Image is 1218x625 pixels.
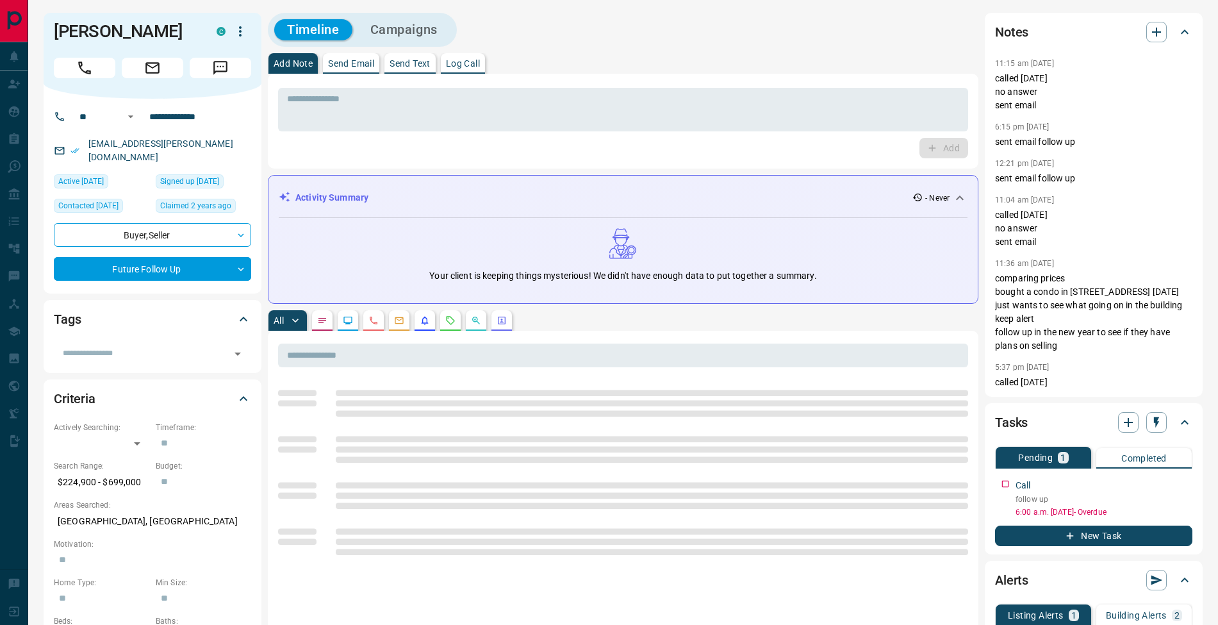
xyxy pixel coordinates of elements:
[229,345,247,363] button: Open
[995,72,1192,112] p: called [DATE] no answer sent email
[88,138,233,162] a: [EMAIL_ADDRESS][PERSON_NAME][DOMAIN_NAME]
[995,407,1192,438] div: Tasks
[54,538,251,550] p: Motivation:
[156,174,251,192] div: Thu Apr 06 2023
[995,59,1054,68] p: 11:15 am [DATE]
[54,577,149,588] p: Home Type:
[995,172,1192,185] p: sent email follow up
[122,58,183,78] span: Email
[274,316,284,325] p: All
[58,199,119,212] span: Contacted [DATE]
[995,17,1192,47] div: Notes
[54,472,149,493] p: $224,900 - $699,000
[995,376,1192,403] p: called [DATE] no answer
[156,460,251,472] p: Budget:
[995,135,1192,149] p: sent email follow up
[58,175,104,188] span: Active [DATE]
[1008,611,1064,620] p: Listing Alerts
[429,269,816,283] p: Your client is keeping things mysterious! We didn't have enough data to put together a summary.
[274,59,313,68] p: Add Note
[54,304,251,335] div: Tags
[343,315,353,326] svg: Lead Browsing Activity
[156,577,251,588] p: Min Size:
[160,199,231,212] span: Claimed 2 years ago
[54,499,251,511] p: Areas Searched:
[54,223,251,247] div: Buyer , Seller
[274,19,352,40] button: Timeline
[1018,453,1053,462] p: Pending
[995,526,1192,546] button: New Task
[1060,453,1066,462] p: 1
[54,460,149,472] p: Search Range:
[54,21,197,42] h1: [PERSON_NAME]
[123,109,138,124] button: Open
[925,192,950,204] p: - Never
[54,58,115,78] span: Call
[54,174,149,192] div: Sat Aug 02 2025
[995,122,1049,131] p: 6:15 pm [DATE]
[1016,506,1192,518] p: 6:00 a.m. [DATE] - Overdue
[54,257,251,281] div: Future Follow Up
[995,565,1192,596] div: Alerts
[995,412,1028,433] h2: Tasks
[497,315,507,326] svg: Agent Actions
[156,199,251,217] div: Thu Apr 06 2023
[54,309,81,329] h2: Tags
[995,272,1192,353] p: comparing prices bought a condo in [STREET_ADDRESS] [DATE] just wants to see what going on in the...
[1071,611,1076,620] p: 1
[156,422,251,433] p: Timeframe:
[368,315,379,326] svg: Calls
[995,22,1028,42] h2: Notes
[190,58,251,78] span: Message
[317,315,327,326] svg: Notes
[358,19,450,40] button: Campaigns
[1174,611,1180,620] p: 2
[279,186,967,210] div: Activity Summary- Never
[390,59,431,68] p: Send Text
[54,383,251,414] div: Criteria
[445,315,456,326] svg: Requests
[160,175,219,188] span: Signed up [DATE]
[1106,611,1167,620] p: Building Alerts
[995,570,1028,590] h2: Alerts
[328,59,374,68] p: Send Email
[54,511,251,532] p: [GEOGRAPHIC_DATA], [GEOGRAPHIC_DATA]
[54,422,149,433] p: Actively Searching:
[995,208,1192,249] p: called [DATE] no answer sent email
[420,315,430,326] svg: Listing Alerts
[70,146,79,155] svg: Email Verified
[217,27,226,36] div: condos.ca
[394,315,404,326] svg: Emails
[1016,479,1031,492] p: Call
[995,363,1049,372] p: 5:37 pm [DATE]
[54,199,149,217] div: Tue Jun 03 2025
[995,159,1054,168] p: 12:21 pm [DATE]
[295,191,368,204] p: Activity Summary
[995,259,1054,268] p: 11:36 am [DATE]
[1016,494,1192,505] p: follow up
[471,315,481,326] svg: Opportunities
[446,59,480,68] p: Log Call
[1121,454,1167,463] p: Completed
[54,388,95,409] h2: Criteria
[995,196,1054,204] p: 11:04 am [DATE]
